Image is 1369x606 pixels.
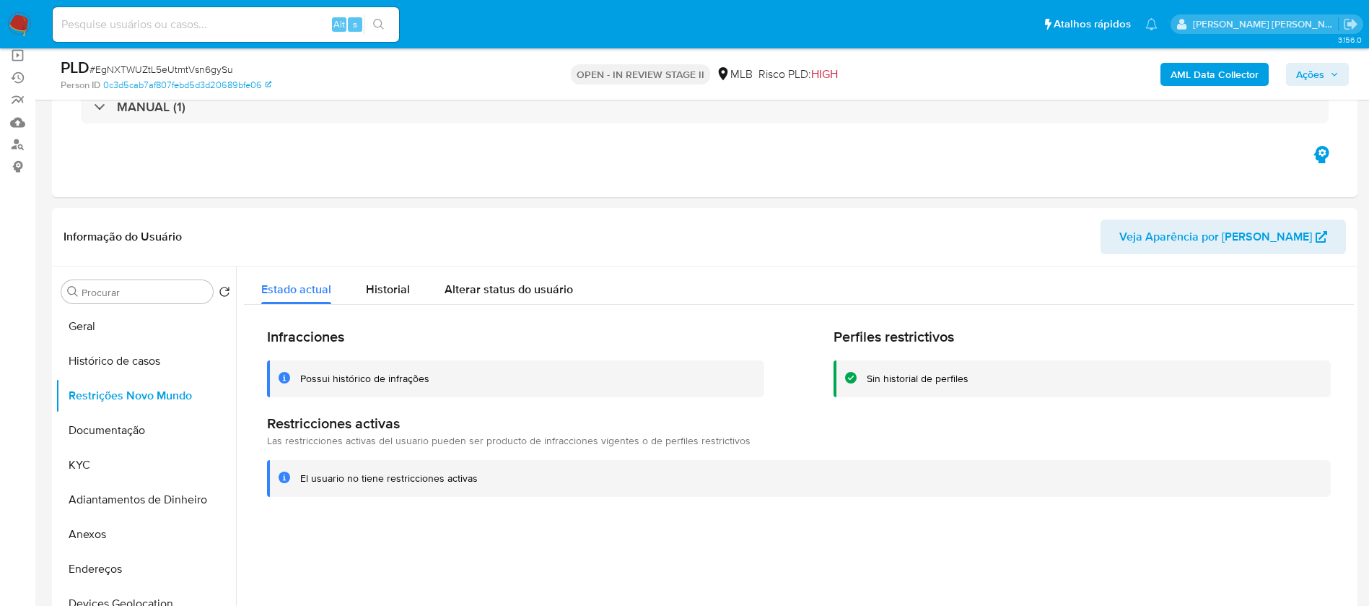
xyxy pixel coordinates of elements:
span: Alt [333,17,345,31]
span: Atalhos rápidos [1054,17,1131,32]
span: # EgNXTWUZtL5eUtmtVsn6gySu [89,62,233,77]
a: Notificações [1145,18,1158,30]
button: KYC [56,448,236,482]
span: Veja Aparência por [PERSON_NAME] [1119,220,1312,254]
input: Procurar [82,286,207,299]
button: Endereços [56,552,236,586]
button: Adiantamentos de Dinheiro [56,482,236,517]
h1: Informação do Usuário [64,230,182,244]
span: Risco PLD: [758,66,838,82]
div: MLB [716,66,753,82]
button: search-icon [364,14,393,35]
b: AML Data Collector [1171,63,1259,86]
button: Geral [56,309,236,344]
button: Documentação [56,413,236,448]
button: Ações [1286,63,1349,86]
p: OPEN - IN REVIEW STAGE II [571,64,710,85]
div: MANUAL (1) [81,90,1329,124]
button: Retornar ao pedido padrão [219,286,230,302]
button: Veja Aparência por [PERSON_NAME] [1101,220,1346,254]
span: 3.156.0 [1338,34,1362,46]
button: Procurar [67,286,79,298]
input: Pesquise usuários ou casos... [53,15,399,34]
span: HIGH [811,66,838,82]
span: Ações [1296,63,1324,86]
button: Histórico de casos [56,344,236,378]
button: Restrições Novo Mundo [56,378,236,413]
b: PLD [61,56,89,79]
button: Anexos [56,517,236,552]
button: AML Data Collector [1160,63,1269,86]
a: Sair [1343,17,1358,32]
h3: MANUAL (1) [117,99,185,115]
b: Person ID [61,79,100,92]
p: renata.fdelgado@mercadopago.com.br [1193,17,1339,31]
a: 0c3d5cab7af807febd5d3d20689bfe06 [103,79,271,92]
span: s [353,17,357,31]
